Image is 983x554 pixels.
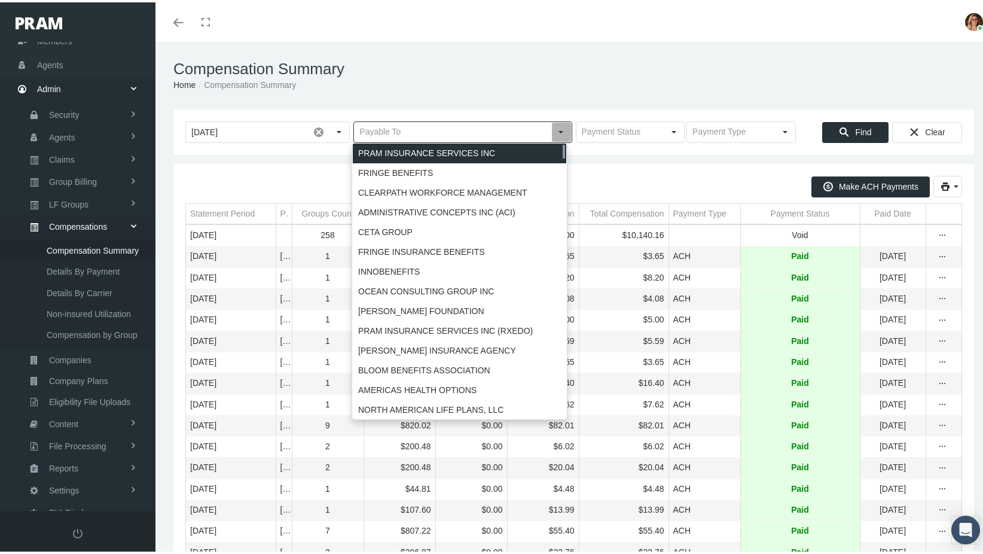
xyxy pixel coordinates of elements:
td: 1 [292,244,364,265]
td: 1 [292,287,364,308]
div: $807.22 [368,523,431,534]
span: Paid [791,502,809,513]
td: Column Payment Status [740,202,860,222]
td: [DATE] [186,349,276,370]
td: [PERSON_NAME] [276,498,292,519]
div: $55.40 [584,523,664,534]
div: more [933,481,953,493]
div: $4.48 [512,481,575,492]
div: Payable To [280,206,288,217]
td: [DATE] [186,328,276,349]
div: $0.00 [440,459,503,471]
div: NORTH AMERICAN LIFE PLANS, LLC [353,398,566,418]
td: 1 [292,498,364,519]
div: $7.62 [584,397,664,408]
span: Clear [925,125,945,135]
div: CETA GROUP [353,220,566,240]
td: [DATE] [860,265,926,286]
td: [DATE] [860,455,926,476]
div: $82.01 [512,418,575,429]
div: Show Compensation actions [933,459,953,471]
div: [PERSON_NAME] INSURANCE AGENCY [353,339,566,358]
td: 9 [292,413,364,434]
td: [DATE] [186,244,276,265]
h1: Compensation Summary [173,57,974,76]
div: Select [664,120,684,140]
td: [DATE] [186,308,276,328]
td: Column Total Compensation [579,202,668,222]
td: [DATE] [186,413,276,434]
div: $10,140.16 [584,227,664,239]
span: Compensation Summary [47,238,139,258]
span: Company Plans [49,369,108,389]
div: $0.00 [512,227,575,239]
div: $0.00 [440,418,503,429]
div: $8.20 [512,270,575,281]
span: File Processing [49,434,106,454]
span: Content [49,412,78,432]
div: Data grid toolbar [185,173,962,195]
div: more [933,249,953,261]
div: BLOOM BENEFITS ASSOCIATION [353,358,566,378]
div: $5.00 [512,312,575,323]
div: Open Intercom Messenger [951,513,980,542]
td: [PERSON_NAME] [276,371,292,392]
td: [PERSON_NAME] [276,455,292,476]
div: more [933,227,953,239]
div: Payment Type [673,206,726,217]
div: $4.48 [584,481,664,492]
td: [DATE] [860,244,926,265]
div: $0.00 [440,523,503,534]
td: [DATE] [860,328,926,349]
td: ACH [668,265,740,286]
span: Paid [791,291,809,302]
span: Make ACH Payments [839,179,918,189]
span: Paid [791,333,809,345]
div: Show Compensation actions [933,248,953,260]
div: Show Compensation actions [933,227,953,239]
td: [PERSON_NAME] [276,308,292,328]
div: $820.02 [368,418,431,429]
div: Show Compensation actions [933,312,953,324]
td: [PERSON_NAME] [276,413,292,434]
td: 1 [292,392,364,413]
div: $16.40 [584,375,664,386]
td: [PERSON_NAME] [276,392,292,413]
div: $5.59 [512,333,575,345]
td: 2 [292,434,364,455]
td: 1 [292,308,364,328]
td: 1 [292,265,364,286]
span: Paid [791,523,809,534]
span: Details By Payment [47,259,120,279]
div: Payment Status [771,206,830,217]
img: S_Profile_Picture_2.jpg [965,11,983,29]
td: [DATE] [860,434,926,455]
td: ACH [668,287,740,308]
div: Paid Date [874,206,911,217]
div: Select [329,120,349,140]
span: Companies [49,348,91,368]
td: [DATE] [186,498,276,519]
div: $20.04 [584,459,664,471]
span: Paid [791,481,809,492]
div: CLEARPATH WORKFORCE MANAGEMENT [353,181,566,200]
td: ACH [668,328,740,349]
td: [DATE] [860,349,926,370]
div: $13.99 [584,502,664,513]
td: [DATE] [186,434,276,455]
a: Home [173,78,196,87]
span: Settings [49,478,80,498]
td: [DATE] [186,455,276,476]
div: $3.65 [584,248,664,260]
div: ADMINISTRATIVE CONCEPTS INC (ACI) [353,200,566,220]
span: Reports [49,456,78,476]
span: Details By Carrier [47,281,112,301]
div: $0.00 [440,481,503,492]
td: ACH [668,476,740,497]
div: $44.81 [368,481,431,492]
div: $0.00 [440,439,503,450]
div: Total Compensation [590,206,664,217]
td: [DATE] [860,498,926,519]
span: Claims [49,147,75,168]
div: Show Compensation actions [933,481,953,493]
